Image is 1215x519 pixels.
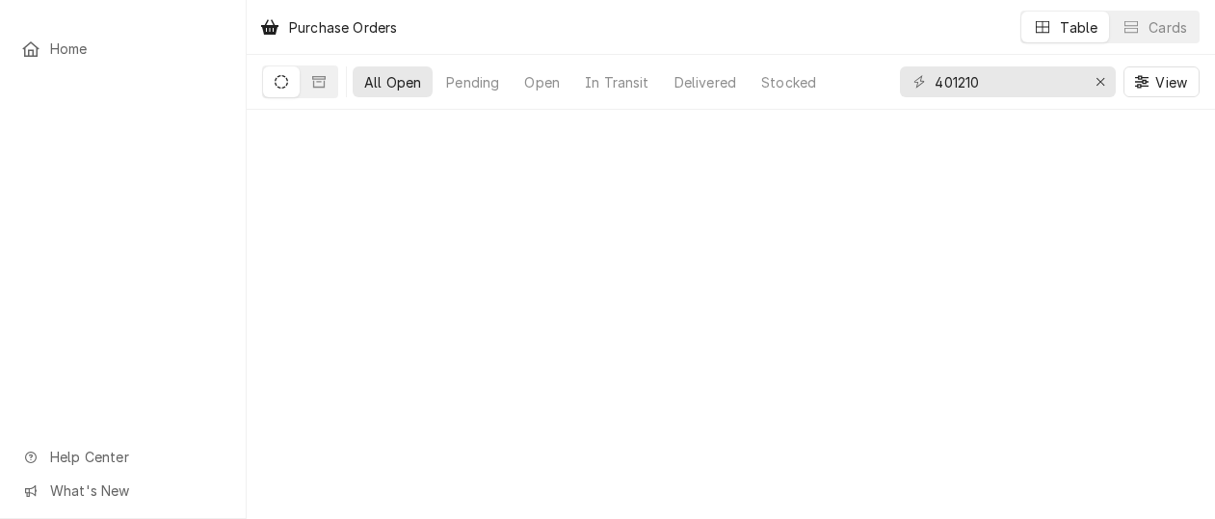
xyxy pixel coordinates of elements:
[1060,17,1097,38] div: Table
[761,72,816,92] div: Stocked
[1149,17,1187,38] div: Cards
[585,72,649,92] div: In Transit
[50,447,223,467] span: Help Center
[12,475,234,506] a: Go to What's New
[12,33,234,65] a: Home
[446,72,499,92] div: Pending
[524,72,560,92] div: Open
[674,72,736,92] div: Delivered
[12,441,234,473] a: Go to Help Center
[1123,66,1200,97] button: View
[50,480,223,501] span: What's New
[50,39,225,59] span: Home
[364,72,421,92] div: All Open
[1085,66,1116,97] button: Erase input
[935,66,1079,97] input: Keyword search
[1151,72,1191,92] span: View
